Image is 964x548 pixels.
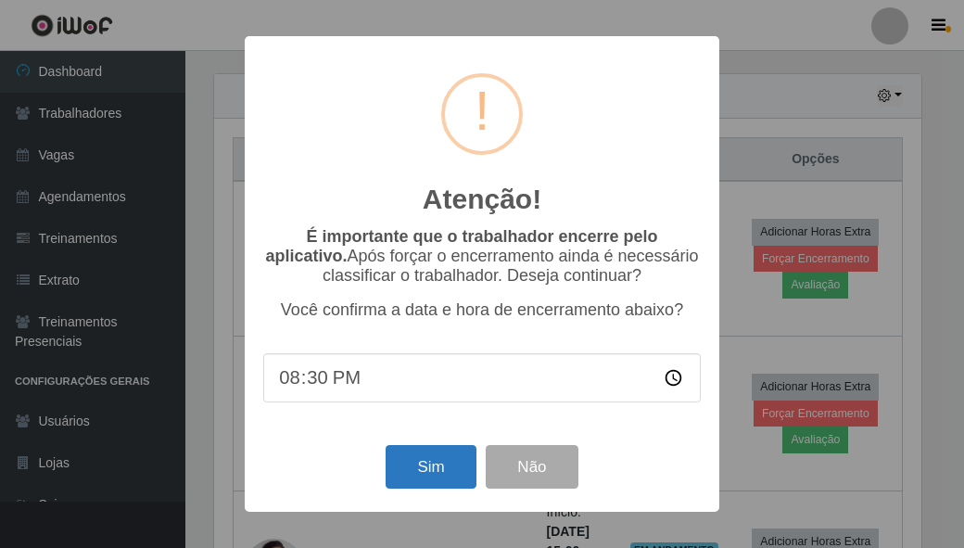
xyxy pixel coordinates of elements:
[423,183,541,216] h2: Atenção!
[386,445,476,489] button: Sim
[263,227,701,286] p: Após forçar o encerramento ainda é necessário classificar o trabalhador. Deseja continuar?
[265,227,657,265] b: É importante que o trabalhador encerre pelo aplicativo.
[263,300,701,320] p: Você confirma a data e hora de encerramento abaixo?
[486,445,577,489] button: Não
